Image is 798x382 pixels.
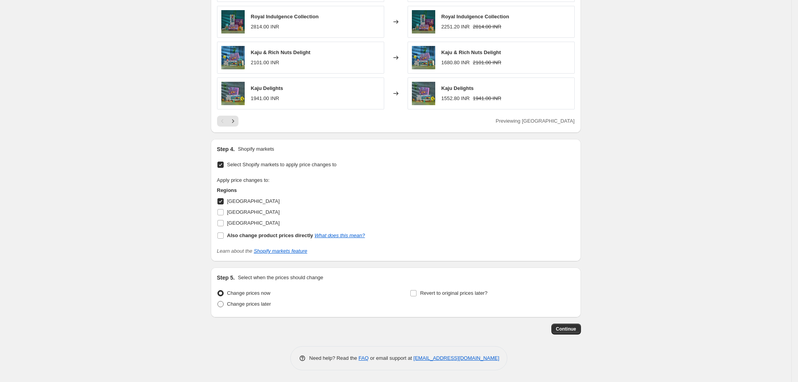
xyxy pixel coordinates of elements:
span: Apply price changes to: [217,177,270,183]
h2: Step 5. [217,274,235,282]
span: Previewing [GEOGRAPHIC_DATA] [496,118,575,124]
span: Change prices later [227,301,271,307]
a: Shopify markets feature [254,248,307,254]
img: Combo1-ShreeAnandhaasSweetsandSnacks_fa27b3c7-815c-4616-b3c5-39c2c9ec9c67_80x.jpg [221,10,245,33]
div: 1941.00 INR [251,95,279,102]
a: What does this mean? [314,232,365,238]
div: 2251.20 INR [441,23,470,31]
span: Change prices now [227,290,270,296]
div: 1680.80 INR [441,59,470,67]
span: Royal Indulgence Collection [251,14,319,19]
h2: Step 4. [217,145,235,153]
p: Select when the prices should change [238,274,323,282]
h3: Regions [217,187,365,194]
a: FAQ [358,355,369,361]
span: [GEOGRAPHIC_DATA] [227,198,280,204]
span: Continue [556,326,576,332]
span: Kaju Delights [251,85,283,91]
span: Royal Indulgence Collection [441,14,509,19]
nav: Pagination [217,116,238,127]
b: Also change product prices directly [227,232,313,238]
strike: 1941.00 INR [473,95,501,102]
div: 2814.00 INR [251,23,279,31]
img: Combo4SweetGiftBox_17f8d21c-82db-414d-bc5d-774b791ad94a_80x.jpg [221,82,245,105]
span: Revert to original prices later? [420,290,487,296]
i: Learn about the [217,248,307,254]
span: Kaju Delights [441,85,474,91]
span: or email support at [369,355,413,361]
div: 2101.00 INR [251,59,279,67]
img: Combo4SweetGiftBox_17f8d21c-82db-414d-bc5d-774b791ad94a_80x.jpg [412,82,435,105]
a: [EMAIL_ADDRESS][DOMAIN_NAME] [413,355,499,361]
span: Kaju & Rich Nuts Delight [251,49,311,55]
span: [GEOGRAPHIC_DATA] [227,220,280,226]
img: Combo3SweetGiftBox_be45f6aa-8335-4be4-943b-364fd83c954e_80x.jpg [221,46,245,69]
button: Next [228,116,238,127]
p: Shopify markets [238,145,274,153]
strike: 2101.00 INR [473,59,501,67]
span: Select Shopify markets to apply price changes to [227,162,337,167]
span: Need help? Read the [309,355,359,361]
strike: 2814.00 INR [473,23,501,31]
span: Kaju & Rich Nuts Delight [441,49,501,55]
div: 1552.80 INR [441,95,470,102]
img: Combo3SweetGiftBox_be45f6aa-8335-4be4-943b-364fd83c954e_80x.jpg [412,46,435,69]
button: Continue [551,324,581,334]
img: Combo1-ShreeAnandhaasSweetsandSnacks_fa27b3c7-815c-4616-b3c5-39c2c9ec9c67_80x.jpg [412,10,435,33]
span: [GEOGRAPHIC_DATA] [227,209,280,215]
